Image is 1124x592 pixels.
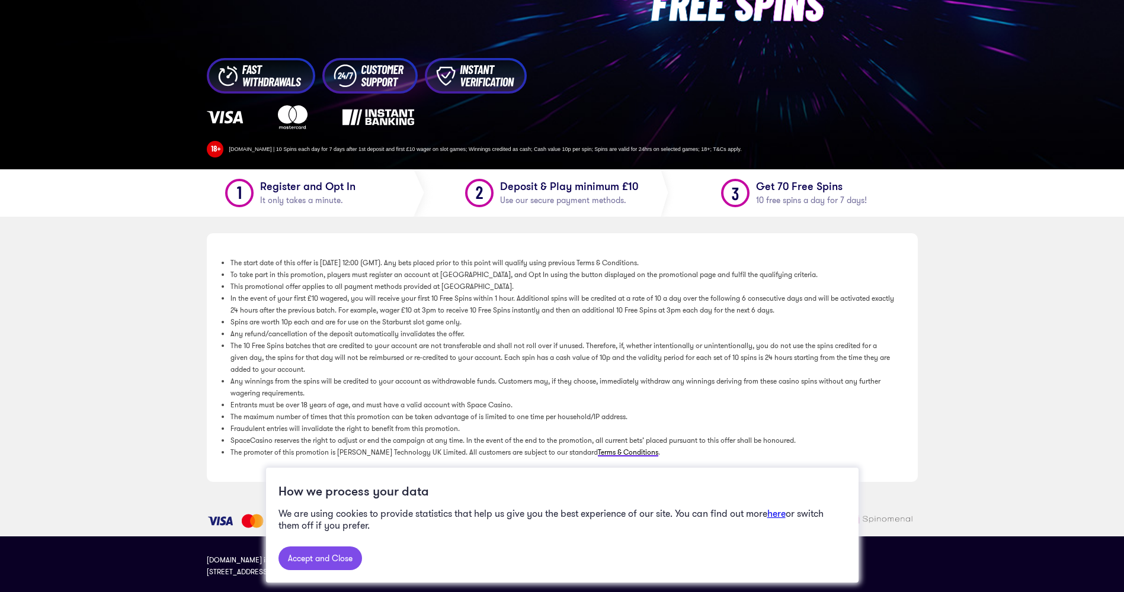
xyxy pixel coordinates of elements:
[230,423,894,435] li: Fraudulent entries will invalidate the right to benefit from this promotion.
[230,316,894,328] li: Spins are worth 10p each and are for use on the Starburst slot game only.
[278,546,362,570] a: Accept and Close
[750,179,917,207] h1: Get 70 Free Spins
[659,169,677,217] img: Divider
[500,193,626,207] span: Use our secure payment methods.
[230,257,894,269] li: The start date of this offer is [DATE] 12:00 (GMT). Any bets placed prior to this point will qual...
[465,179,494,207] img: Step 2
[207,554,918,578] p: [DOMAIN_NAME] is owned and operated by [PERSON_NAME] Technology UK Limited, a company incorporate...
[207,141,223,157] img: 18 Plus
[225,179,254,207] img: Step 1
[756,193,867,207] span: 10 free spins a day for 7 days!
[598,448,658,456] a: Terms & Conditions
[230,340,894,375] li: The 10 Free Spins batches that are credited to your account are not transferable and shall not ro...
[230,435,894,446] li: SpaceCasino reserves the right to adjust or end the campaign at any time. In the event of the end...
[223,146,918,153] div: [DOMAIN_NAME] | 10 Spins each day for 7 days after 1st deposit and first £10 wager on slot games;...
[260,193,343,207] span: It only takes a minute.
[230,446,894,458] li: The promoter of this promotion is [PERSON_NAME] Technology UK Limited. All customers are subject ...
[230,399,894,411] li: Entrants must be over 18 years of age, and must have a valid account with Space Casino.
[230,375,894,399] li: Any winnings from the spins will be credited to your account as withdrawable funds. Customers may...
[230,281,894,292] li: This promotional offer applies to all payment methods provided at [GEOGRAPHIC_DATA].
[230,292,894,316] li: In the event of your first £10 wagered, you will receive your first 10 Free Spins within 1 hour. ...
[412,169,437,217] img: Divider
[230,328,894,340] li: Any refund/cancellation of the deposit automatically invalidates the offer.
[254,179,412,207] h1: Register and Opt In
[720,179,750,207] img: Step 3
[230,269,894,281] li: To take part in this promotion, players must register an account at [GEOGRAPHIC_DATA], and Opt In...
[278,507,846,531] p: We are using cookies to provide statistics that help us give you the best experience of our site....
[278,480,429,501] h2: How we process your data
[494,179,659,207] h1: Deposit & Play minimum £10
[230,411,894,423] li: The maximum number of times that this promotion can be taken advantage of is limited to one time ...
[767,507,786,519] a: here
